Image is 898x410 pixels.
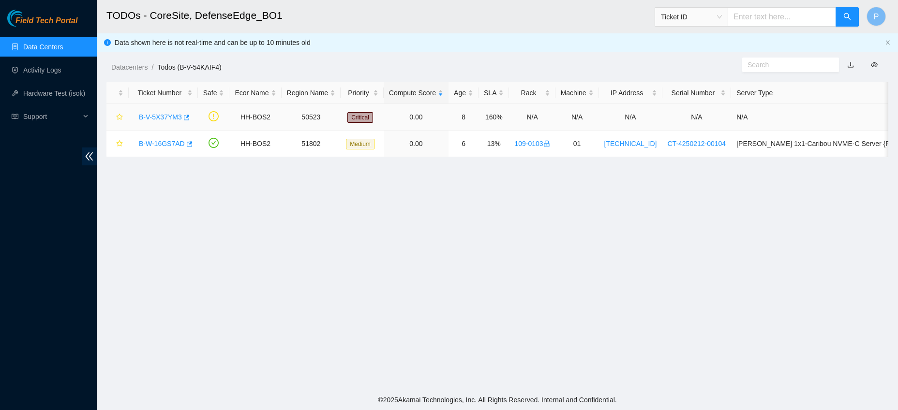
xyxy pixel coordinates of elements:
span: close [885,40,891,45]
a: Data Centers [23,43,63,51]
td: 51802 [282,131,341,157]
a: Todos (B-V-54KAIF4) [157,63,221,71]
a: 109-0103lock [514,140,550,147]
input: Search [748,59,826,70]
span: lock [543,140,550,147]
td: 0.00 [384,131,449,157]
td: 13% [479,131,509,157]
td: 8 [449,104,479,131]
a: Datacenters [111,63,148,71]
span: P [874,11,879,23]
footer: © 2025 Akamai Technologies, Inc. All Rights Reserved. Internal and Confidential. [97,390,898,410]
button: close [885,40,891,46]
td: HH-BOS2 [229,104,281,131]
td: N/A [662,104,732,131]
td: 50523 [282,104,341,131]
span: double-left [82,147,97,165]
span: Ticket ID [661,10,722,24]
span: exclamation-circle [209,111,219,121]
td: 01 [555,131,599,157]
a: download [847,61,854,69]
td: 6 [449,131,479,157]
td: HH-BOS2 [229,131,281,157]
span: star [116,140,123,148]
a: CT-4250212-00104 [668,140,726,147]
button: search [836,7,859,27]
span: Medium [346,139,374,149]
td: N/A [599,104,662,131]
img: Akamai Technologies [7,10,49,27]
span: eye [871,61,878,68]
td: 160% [479,104,509,131]
td: 0.00 [384,104,449,131]
span: check-circle [209,138,219,148]
a: Akamai TechnologiesField Tech Portal [7,17,77,30]
input: Enter text here... [728,7,836,27]
span: star [116,114,123,121]
span: read [12,113,18,120]
a: B-W-16GS7AD [139,140,185,147]
span: search [843,13,851,22]
span: / [151,63,153,71]
a: Activity Logs [23,66,61,74]
a: Hardware Test (isok) [23,89,85,97]
span: Support [23,107,80,126]
span: Field Tech Portal [15,16,77,26]
button: download [840,57,861,73]
button: star [112,136,123,151]
button: P [867,7,886,26]
span: Critical [347,112,373,123]
td: N/A [555,104,599,131]
a: B-V-5X37YM3 [139,113,182,121]
td: N/A [509,104,555,131]
button: star [112,109,123,125]
a: [TECHNICAL_ID] [604,140,657,147]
